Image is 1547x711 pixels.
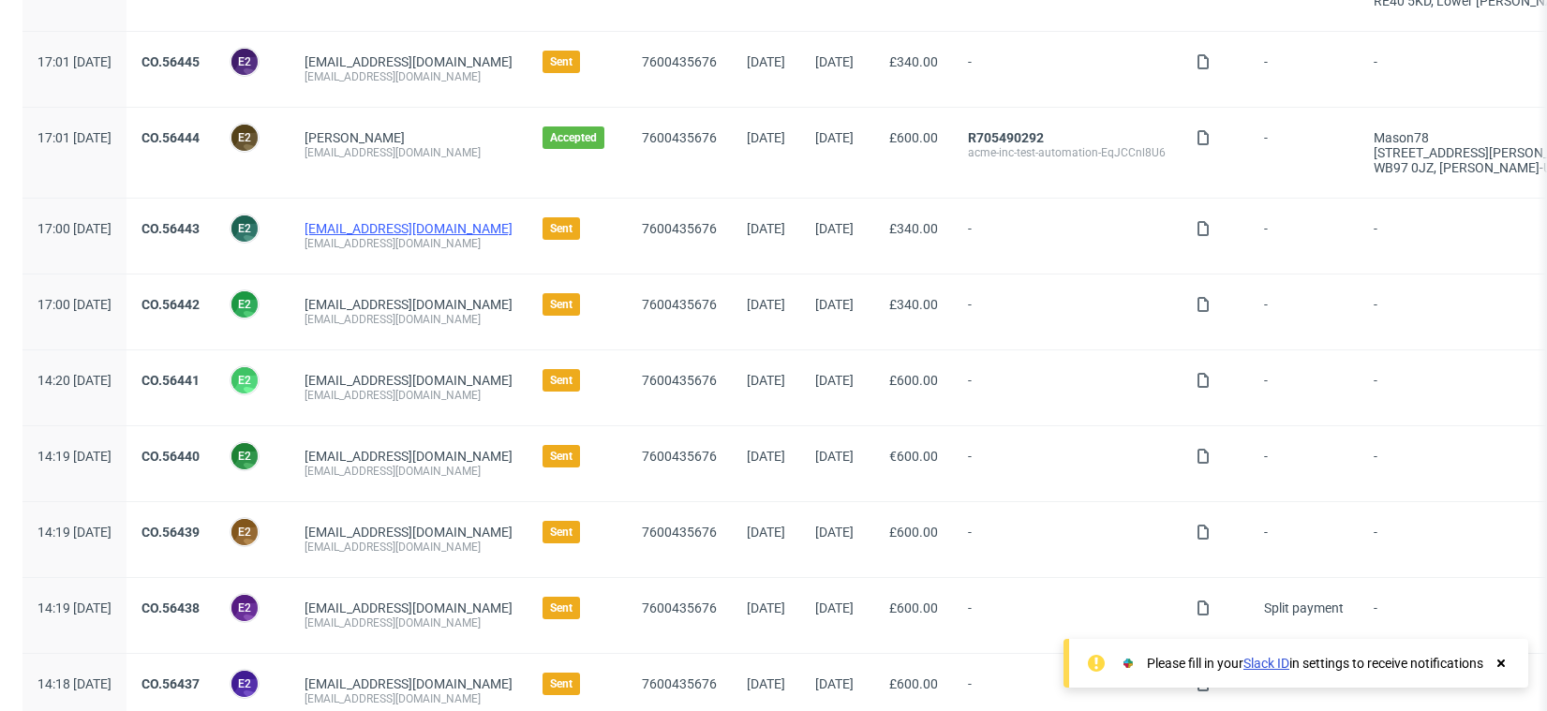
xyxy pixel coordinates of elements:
[37,297,112,312] span: 17:00 [DATE]
[642,525,717,540] a: 7600435676
[968,130,1044,145] a: R705490292
[231,367,258,393] figcaption: e2
[1264,525,1344,555] span: -
[1243,656,1289,671] a: Slack ID
[889,525,938,540] span: £600.00
[305,615,513,630] div: [EMAIL_ADDRESS][DOMAIN_NAME]
[815,54,854,69] span: [DATE]
[747,600,785,615] span: [DATE]
[889,221,938,236] span: £340.00
[37,525,112,540] span: 14:19 [DATE]
[1264,54,1344,84] span: -
[305,540,513,555] div: [EMAIL_ADDRESS][DOMAIN_NAME]
[550,676,573,691] span: Sent
[231,671,258,697] figcaption: e2
[889,600,938,615] span: £600.00
[37,449,112,464] span: 14:19 [DATE]
[1264,676,1344,706] span: -
[968,373,1166,403] span: -
[1264,373,1344,403] span: -
[305,312,513,327] div: [EMAIL_ADDRESS][DOMAIN_NAME]
[550,54,573,69] span: Sent
[37,600,112,615] span: 14:19 [DATE]
[37,676,112,691] span: 14:18 [DATE]
[889,373,938,388] span: £600.00
[642,676,717,691] a: 7600435676
[550,600,573,615] span: Sent
[642,373,717,388] a: 7600435676
[141,676,200,691] a: CO.56437
[305,600,513,615] a: [EMAIL_ADDRESS][DOMAIN_NAME]
[815,221,854,236] span: [DATE]
[889,297,938,312] span: £340.00
[305,297,513,312] a: [EMAIL_ADDRESS][DOMAIN_NAME]
[889,676,938,691] span: £600.00
[815,373,854,388] span: [DATE]
[968,54,1166,84] span: -
[305,54,513,69] a: [EMAIL_ADDRESS][DOMAIN_NAME]
[642,600,717,615] a: 7600435676
[141,449,200,464] a: CO.56440
[37,373,112,388] span: 14:20 [DATE]
[968,600,1166,630] span: -
[815,297,854,312] span: [DATE]
[305,236,513,251] div: [EMAIL_ADDRESS][DOMAIN_NAME]
[1119,654,1138,673] img: Slack
[305,464,513,479] div: [EMAIL_ADDRESS][DOMAIN_NAME]
[1264,600,1344,615] span: Split payment
[1264,130,1344,175] span: -
[747,449,785,464] span: [DATE]
[968,145,1166,160] div: acme-inc-test-automation-EqJCCnl8U6
[231,595,258,621] figcaption: e2
[305,130,405,145] a: [PERSON_NAME]
[747,221,785,236] span: [DATE]
[815,676,854,691] span: [DATE]
[550,525,573,540] span: Sent
[231,291,258,318] figcaption: e2
[305,676,513,691] a: [EMAIL_ADDRESS][DOMAIN_NAME]
[642,221,717,236] a: 7600435676
[550,221,573,236] span: Sent
[968,676,1166,706] span: -
[305,69,513,84] div: [EMAIL_ADDRESS][DOMAIN_NAME]
[815,600,854,615] span: [DATE]
[231,215,258,242] figcaption: e2
[550,449,573,464] span: Sent
[889,130,938,145] span: £600.00
[37,54,112,69] span: 17:01 [DATE]
[815,449,854,464] span: [DATE]
[141,525,200,540] a: CO.56439
[305,388,513,403] div: [EMAIL_ADDRESS][DOMAIN_NAME]
[747,297,785,312] span: [DATE]
[642,297,717,312] a: 7600435676
[889,54,938,69] span: £340.00
[642,130,717,145] a: 7600435676
[141,297,200,312] a: CO.56442
[968,297,1166,327] span: -
[550,297,573,312] span: Sent
[141,600,200,615] a: CO.56438
[141,54,200,69] a: CO.56445
[747,130,785,145] span: [DATE]
[889,449,938,464] span: €600.00
[550,373,573,388] span: Sent
[37,221,112,236] span: 17:00 [DATE]
[305,145,513,160] div: [EMAIL_ADDRESS][DOMAIN_NAME]
[968,525,1166,555] span: -
[1264,221,1344,251] span: -
[305,373,513,388] a: [EMAIL_ADDRESS][DOMAIN_NAME]
[550,130,597,145] span: Accepted
[231,49,258,75] figcaption: e2
[141,221,200,236] a: CO.56443
[747,676,785,691] span: [DATE]
[747,525,785,540] span: [DATE]
[305,525,513,540] a: [EMAIL_ADDRESS][DOMAIN_NAME]
[231,125,258,151] figcaption: e2
[305,691,513,706] div: [EMAIL_ADDRESS][DOMAIN_NAME]
[1264,297,1344,327] span: -
[815,130,854,145] span: [DATE]
[747,373,785,388] span: [DATE]
[231,443,258,469] figcaption: e2
[815,525,854,540] span: [DATE]
[1264,449,1344,479] span: -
